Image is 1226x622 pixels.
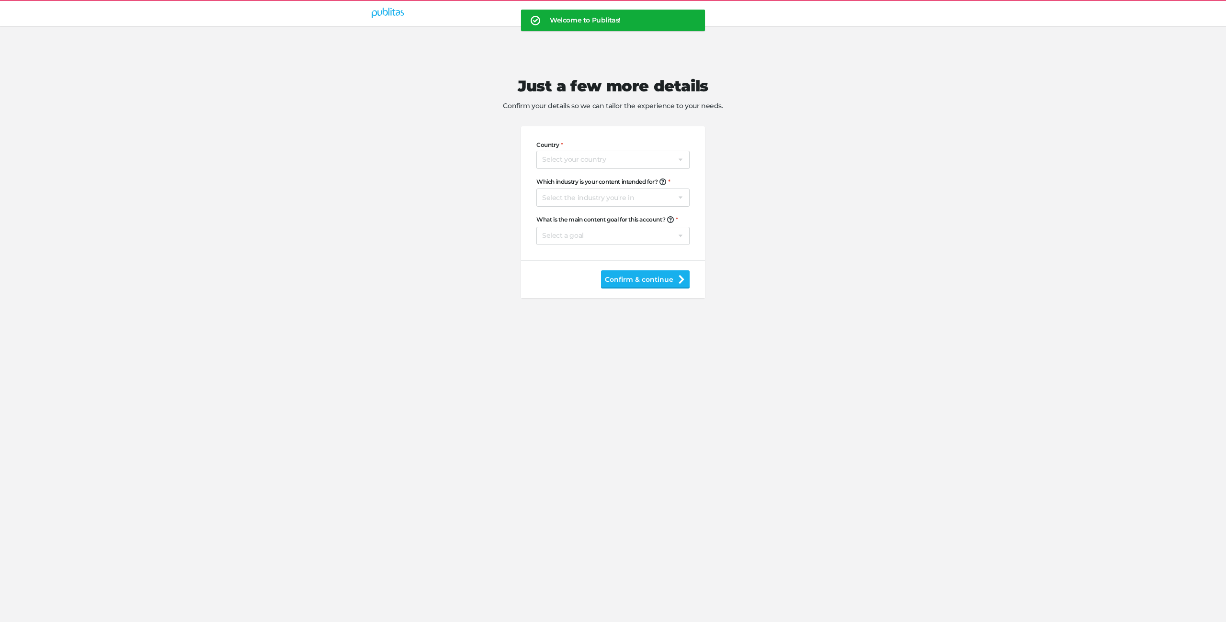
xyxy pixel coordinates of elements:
span: Confirm your details so we can tailor the experience to your needs. [383,101,843,111]
label: Country [536,142,690,148]
div: Welcome to Publitas! [550,15,690,25]
h1: Just a few more details [383,77,843,95]
span: What is the main content goal for this account? [536,216,674,224]
span: Which industry is your content intended for? [536,178,666,187]
button: Confirm & continue [601,270,690,289]
iframe: Chat Widget [1178,550,1226,596]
